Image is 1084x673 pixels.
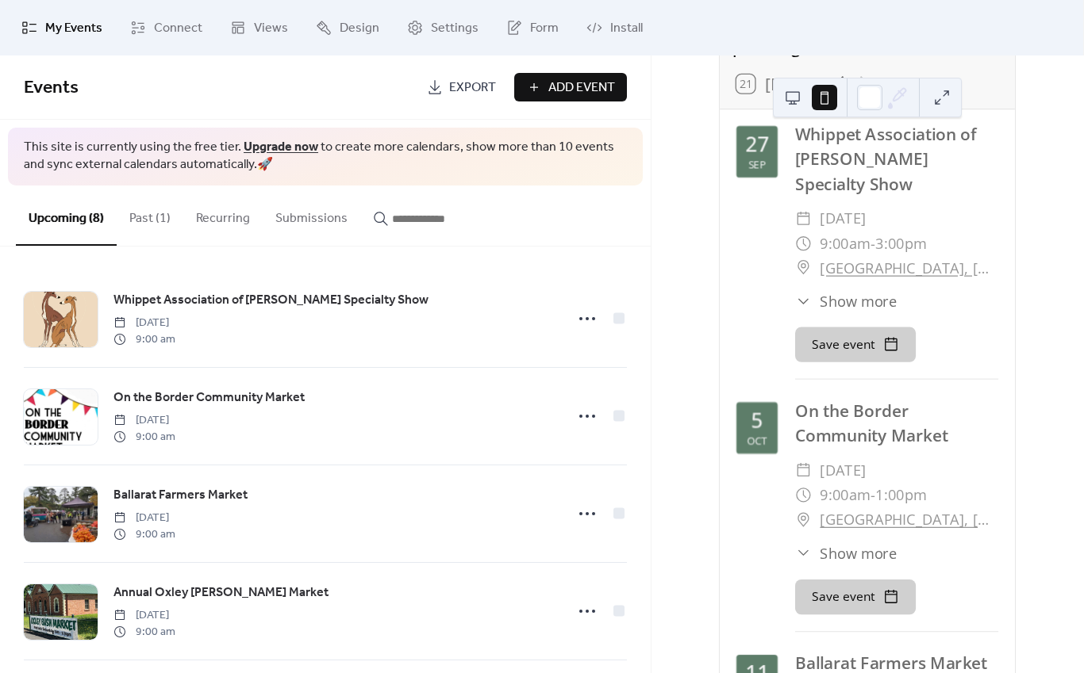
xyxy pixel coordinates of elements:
button: ​Show more [795,542,898,564]
div: ​ [795,255,812,280]
span: [DATE] [113,510,175,526]
a: Annual Oxley [PERSON_NAME] Market [113,583,329,603]
div: ​ [795,542,812,564]
div: ​ [795,290,812,312]
a: Settings [395,6,490,49]
div: ​ [795,458,812,483]
span: 9:00am [820,483,871,507]
span: Show more [820,290,898,312]
div: Oct [747,436,767,446]
span: Connect [154,19,202,38]
span: 9:00 am [113,624,175,640]
span: Events [24,71,79,105]
span: 1:00pm [876,483,928,507]
span: My Events [45,19,102,38]
button: Add Event [514,73,627,101]
span: Add Event [548,78,615,98]
span: 9:00am [820,231,871,255]
div: On the Border Community Market [795,399,998,448]
span: Design [340,19,379,38]
div: ​ [795,206,812,231]
span: Ballarat Farmers Market [113,486,248,505]
span: 9:00 am [113,331,175,348]
a: Form [494,6,571,49]
span: [DATE] [820,458,867,483]
span: Export [449,78,496,98]
a: Upgrade now [244,135,318,159]
span: Views [254,19,288,38]
a: On the Border Community Market [113,388,305,408]
span: 9:00 am [113,526,175,543]
div: 27 [746,134,769,155]
span: On the Border Community Market [113,388,305,407]
div: Sep [748,159,766,170]
span: [DATE] [113,315,175,331]
span: [DATE] [113,607,175,624]
div: Whippet Association of [PERSON_NAME] Specialty Show [795,122,998,197]
span: This site is currently using the free tier. to create more calendars, show more than 10 events an... [24,139,627,174]
button: Upcoming (8) [16,185,117,246]
a: Ballarat Farmers Market [113,485,248,506]
span: [DATE] [113,412,175,429]
span: 3:00pm [876,231,928,255]
a: [GEOGRAPHIC_DATA], [GEOGRAPHIC_DATA] [820,507,998,532]
button: ​Show more [795,290,898,312]
span: Settings [431,19,479,38]
span: - [871,483,876,507]
span: Show more [820,542,898,564]
span: Whippet Association of [PERSON_NAME] Specialty Show [113,291,429,310]
div: 5 [751,411,763,431]
a: Whippet Association of [PERSON_NAME] Specialty Show [113,290,429,311]
div: ​ [795,507,812,532]
span: Annual Oxley [PERSON_NAME] Market [113,583,329,602]
div: ​ [795,231,812,255]
span: [DATE] [820,206,867,231]
span: Install [610,19,643,38]
a: Install [575,6,655,49]
a: Export [415,73,508,101]
div: ​ [795,483,812,507]
button: Save event [795,327,916,362]
a: My Events [10,6,114,49]
span: Form [530,19,559,38]
a: Design [304,6,391,49]
a: Views [218,6,300,49]
a: [GEOGRAPHIC_DATA], [GEOGRAPHIC_DATA] [820,255,998,280]
span: 9:00 am [113,429,175,445]
a: Connect [118,6,214,49]
button: Recurring [183,185,263,244]
button: Submissions [263,185,360,244]
button: Past (1) [117,185,183,244]
button: Save event [795,579,916,614]
span: - [871,231,876,255]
